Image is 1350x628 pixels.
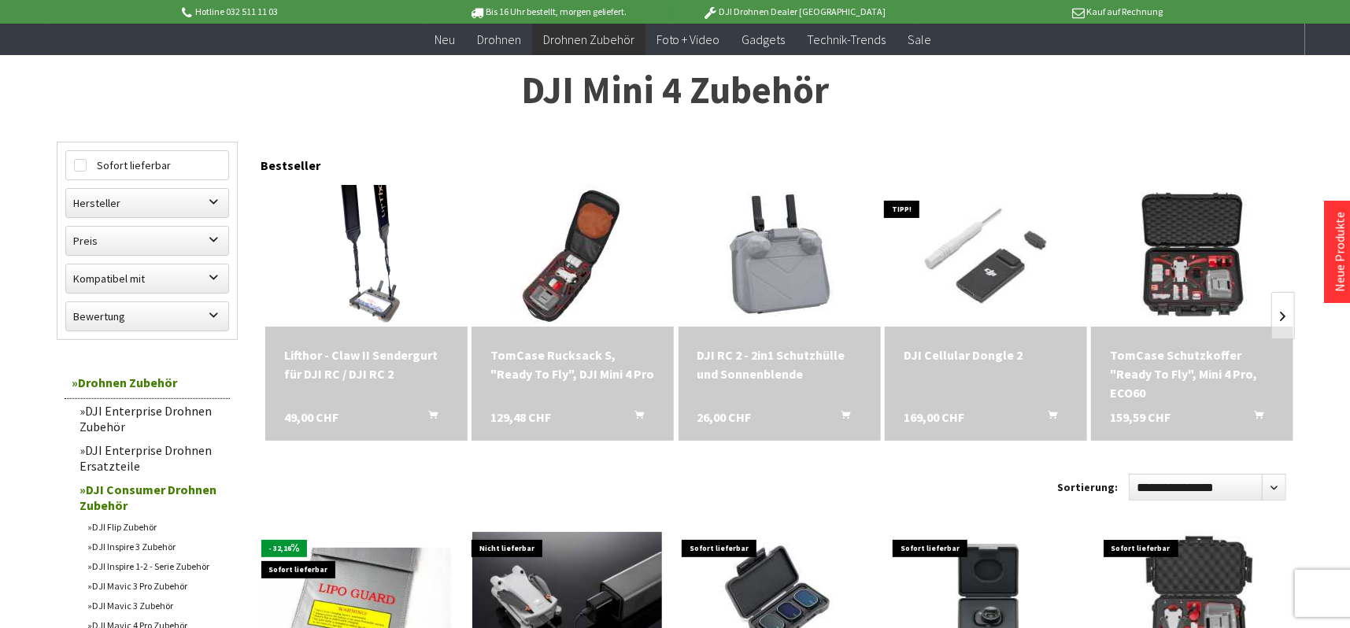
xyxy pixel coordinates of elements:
a: DJI Enterprise Drohnen Ersatzteile [72,438,230,478]
button: In den Warenkorb [1029,408,1067,428]
span: Gadgets [742,31,786,47]
label: Preis [66,227,228,255]
a: Sale [897,24,943,56]
span: Drohnen Zubehör [543,31,634,47]
img: DJI RC 2 - 2in1 Schutzhülle und Sonnenblende [708,185,850,327]
a: Drohnen Zubehör [532,24,645,56]
button: In den Warenkorb [823,408,860,428]
a: Gadgets [731,24,797,56]
a: Drohnen [466,24,532,56]
span: Sale [908,31,932,47]
p: Kauf auf Rechnung [917,2,1163,21]
a: Neu [423,24,466,56]
span: 169,00 CHF [904,408,964,427]
a: TomCase Rucksack S, "Ready To Fly", DJI Mini 4 Pro 129,48 CHF In den Warenkorb [490,345,655,383]
span: Neu [435,31,455,47]
img: TomCase Schutzkoffer "Ready To Fly", Mini 4 Pro, ECO60 [1122,185,1263,327]
div: TomCase Schutzkoffer "Ready To Fly", Mini 4 Pro, ECO60 [1110,345,1274,402]
label: Bewertung [66,302,228,331]
a: DJI RC 2 - 2in1 Schutzhülle und Sonnenblende 26,00 CHF In den Warenkorb [697,345,862,383]
label: Kompatibel mit [66,264,228,293]
span: Technik-Trends [808,31,886,47]
span: Foto + Video [657,31,720,47]
a: TomCase Schutzkoffer "Ready To Fly", Mini 4 Pro, ECO60 159,59 CHF In den Warenkorb [1110,345,1274,402]
div: Lifthor - Claw II Sendergurt für DJI RC / DJI RC 2 [284,345,449,383]
label: Hersteller [66,189,228,217]
a: DJI Inspire 1-2 - Serie Zubehör [80,556,230,576]
button: In den Warenkorb [616,408,653,428]
span: 129,48 CHF [490,408,551,427]
div: DJI RC 2 - 2in1 Schutzhülle und Sonnenblende [697,345,862,383]
a: Technik-Trends [797,24,897,56]
a: DJI Mavic 3 Zubehör [80,596,230,615]
a: DJI Mavic 3 Pro Zubehör [80,576,230,596]
a: Drohnen Zubehör [65,367,230,399]
label: Sofort lieferbar [66,151,228,179]
h1: DJI Mini 4 Zubehör [57,71,1294,110]
a: Neue Produkte [1332,212,1348,292]
p: Bis 16 Uhr bestellt, morgen geliefert. [425,2,671,21]
span: 49,00 CHF [284,408,338,427]
div: DJI Cellular Dongle 2 [904,345,1068,364]
a: DJI Flip Zubehör [80,517,230,537]
img: TomCase Rucksack S, "Ready To Fly", DJI Mini 4 Pro [502,185,644,327]
span: 159,59 CHF [1110,408,1171,427]
span: 26,00 CHF [697,408,752,427]
img: Lifthor - Claw II Sendergurt für DJI RC / DJI RC 2 [314,185,418,327]
a: DJI Consumer Drohnen Zubehör [72,478,230,517]
a: DJI Enterprise Drohnen Zubehör [72,399,230,438]
a: DJI Inspire 3 Zubehör [80,537,230,556]
span: Drohnen [477,31,521,47]
button: In den Warenkorb [409,408,447,428]
p: DJI Drohnen Dealer [GEOGRAPHIC_DATA] [671,2,917,21]
p: Hotline 032 511 11 03 [179,2,425,21]
button: In den Warenkorb [1235,408,1273,428]
div: Bestseller [261,142,1294,181]
a: DJI Cellular Dongle 2 169,00 CHF In den Warenkorb [904,345,1068,364]
a: Lifthor - Claw II Sendergurt für DJI RC / DJI RC 2 49,00 CHF In den Warenkorb [284,345,449,383]
label: Sortierung: [1058,475,1119,500]
div: TomCase Rucksack S, "Ready To Fly", DJI Mini 4 Pro [490,345,655,383]
a: Foto + Video [645,24,731,56]
img: DJI Cellular Dongle 2 [885,188,1087,323]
